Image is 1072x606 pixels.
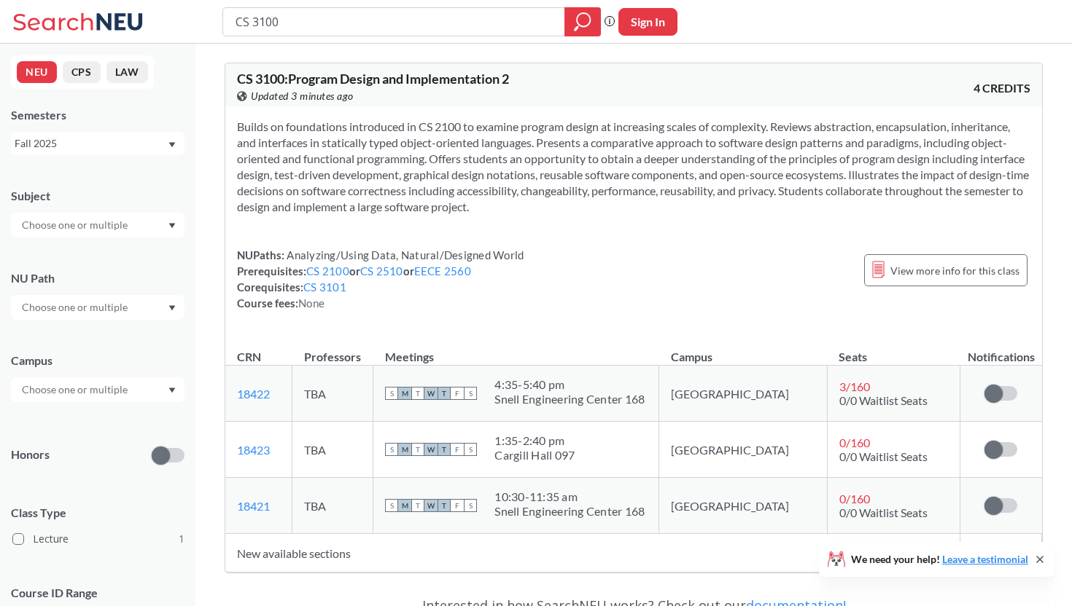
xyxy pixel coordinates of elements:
span: S [464,499,477,512]
div: NUPaths: Prerequisites: or or Corequisites: Course fees: [237,247,524,311]
span: 0/0 Waitlist Seats [839,505,928,519]
a: CS 3101 [303,280,346,294]
span: 3 / 160 [839,379,870,393]
span: F [451,443,464,456]
td: [GEOGRAPHIC_DATA] [659,422,828,478]
div: CRN [237,349,261,365]
span: Updated 3 minutes ago [251,88,354,104]
td: TBA [292,478,373,534]
span: S [385,499,398,512]
svg: Dropdown arrow [168,305,176,311]
input: Class, professor, course number, "phrase" [234,9,554,34]
div: magnifying glass [564,7,601,36]
span: S [385,387,398,400]
span: T [438,387,451,400]
span: 0 / 160 [839,436,870,449]
a: CS 2100 [306,264,349,278]
svg: Dropdown arrow [168,387,176,393]
td: TBA [292,422,373,478]
input: Choose one or multiple [15,381,137,398]
p: Course ID Range [11,585,185,602]
a: Leave a testimonial [942,553,1028,565]
div: Fall 2025Dropdown arrow [11,132,185,155]
input: Choose one or multiple [15,216,137,234]
svg: magnifying glass [574,12,591,32]
input: Choose one or multiple [15,299,137,316]
span: T [411,443,424,456]
span: W [424,387,438,400]
span: F [451,499,464,512]
th: Campus [659,334,828,366]
div: Semesters [11,107,185,123]
span: T [438,499,451,512]
span: F [451,387,464,400]
div: Campus [11,353,185,369]
a: 18421 [237,499,270,513]
span: 0 / 160 [839,492,870,505]
span: 1 [179,531,185,547]
div: Snell Engineering Center 168 [494,392,645,406]
span: M [398,387,411,400]
td: [GEOGRAPHIC_DATA] [659,478,828,534]
div: Snell Engineering Center 168 [494,504,645,519]
span: M [398,443,411,456]
a: 18423 [237,443,270,457]
a: CS 2510 [360,264,403,278]
span: None [298,296,325,310]
button: CPS [63,61,101,83]
span: S [464,387,477,400]
span: T [411,387,424,400]
a: 18422 [237,387,270,401]
div: 1:35 - 2:40 pm [494,433,575,448]
div: Cargill Hall 097 [494,448,575,463]
td: TBA [292,366,373,422]
span: 4 CREDITS [974,80,1030,96]
button: Sign In [618,8,677,36]
svg: Dropdown arrow [168,223,176,229]
a: EECE 2560 [414,264,471,278]
section: Builds on foundations introduced in CS 2100 to examine program design at increasing scales of com... [237,119,1030,215]
span: CS 3100 : Program Design and Implementation 2 [237,71,509,87]
span: Analyzing/Using Data, Natural/Designed World [284,248,524,261]
span: M [398,499,411,512]
div: Subject [11,188,185,204]
th: Seats [827,334,960,366]
span: Class Type [11,505,185,521]
div: Fall 2025 [15,135,167,151]
td: [GEOGRAPHIC_DATA] [659,366,828,422]
label: Lecture [12,530,185,548]
button: NEU [17,61,57,83]
span: 0/0 Waitlist Seats [839,449,928,463]
span: W [424,443,438,456]
span: T [438,443,451,456]
span: T [411,499,424,512]
svg: Dropdown arrow [168,142,176,148]
span: 0/0 Waitlist Seats [839,393,928,407]
th: Professors [292,334,373,366]
span: We need your help! [851,554,1028,564]
div: Dropdown arrow [11,213,185,237]
span: S [385,443,398,456]
span: W [424,499,438,512]
div: Dropdown arrow [11,295,185,320]
th: Notifications [960,334,1042,366]
span: View more info for this class [890,261,1019,280]
span: S [464,443,477,456]
td: New available sections [225,534,960,572]
th: Meetings [373,334,659,366]
button: LAW [106,61,148,83]
div: 4:35 - 5:40 pm [494,377,645,392]
div: Dropdown arrow [11,377,185,402]
div: NU Path [11,270,185,286]
p: Honors [11,446,50,463]
div: 10:30 - 11:35 am [494,489,645,504]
